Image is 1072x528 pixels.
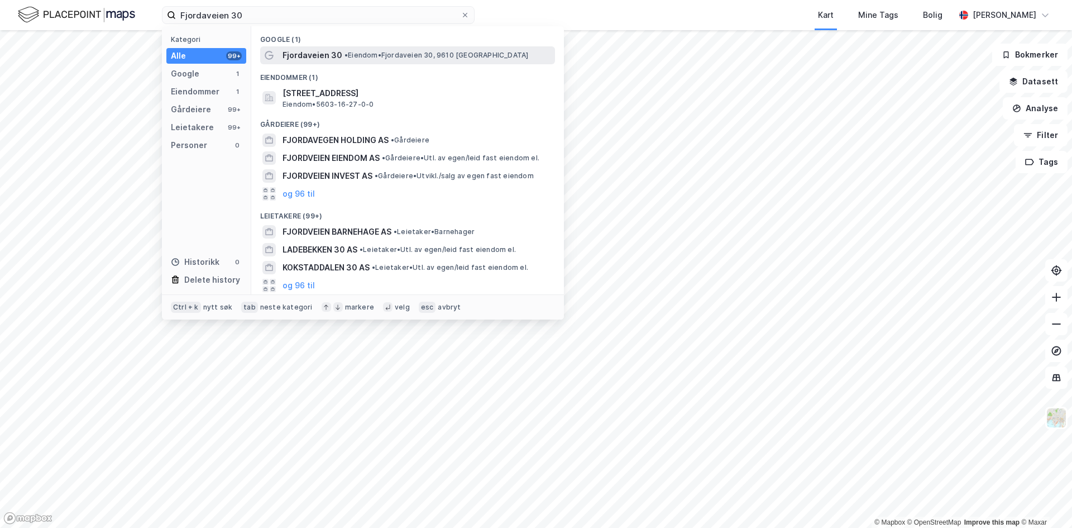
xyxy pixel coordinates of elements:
div: Eiendommer [171,85,219,98]
div: 99+ [226,105,242,114]
span: KOKSTADDALEN 30 AS [283,261,370,274]
div: avbryt [438,303,461,312]
div: Ctrl + k [171,302,201,313]
span: Leietaker • Barnehager [394,227,475,236]
img: Z [1046,407,1067,429]
span: FJORDVEIEN BARNEHAGE AS [283,225,391,239]
div: Bolig [923,8,942,22]
div: Leietakere [171,121,214,134]
div: 1 [233,87,242,96]
span: • [391,136,394,144]
div: nytt søk [203,303,233,312]
div: Leietakere (99+) [251,203,564,223]
div: Gårdeiere [171,103,211,116]
iframe: Chat Widget [1016,474,1072,528]
div: tab [241,302,258,313]
div: 0 [233,258,242,267]
span: FJORDAVEGEN HOLDING AS [283,134,389,147]
span: Gårdeiere • Utl. av egen/leid fast eiendom el. [382,154,539,163]
div: Eiendommer (1) [251,64,564,84]
span: LADEBEKKEN 30 AS [283,243,357,256]
button: Datasett [999,70,1068,93]
div: Google [171,67,199,80]
span: Gårdeiere [391,136,429,145]
div: Personer [171,139,207,152]
div: Gårdeiere (99+) [251,111,564,131]
div: esc [419,302,436,313]
div: neste kategori [260,303,313,312]
div: Delete history [184,273,240,287]
div: Kontrollprogram for chat [1016,474,1072,528]
div: Historikk [171,255,219,269]
span: Eiendom • Fjordaveien 30, 9610 [GEOGRAPHIC_DATA] [344,51,528,60]
span: FJORDVEIEN INVEST AS [283,169,372,183]
button: Tags [1016,151,1068,173]
span: • [344,51,348,59]
div: velg [395,303,410,312]
div: 1 [233,69,242,78]
button: Bokmerker [992,44,1068,66]
div: Kategori [171,35,246,44]
div: Alle [171,49,186,63]
div: 0 [233,141,242,150]
span: Leietaker • Utl. av egen/leid fast eiendom el. [360,245,516,254]
button: og 96 til [283,187,315,201]
div: Kart [818,8,834,22]
span: • [372,263,375,272]
div: markere [345,303,374,312]
span: • [382,154,385,162]
a: OpenStreetMap [907,519,961,526]
button: Filter [1014,124,1068,146]
span: Gårdeiere • Utvikl./salg av egen fast eiendom [375,172,534,180]
span: Leietaker • Utl. av egen/leid fast eiendom el. [372,263,528,272]
a: Mapbox homepage [3,512,52,525]
a: Mapbox [874,519,905,526]
span: Fjordaveien 30 [283,49,342,62]
div: Mine Tags [858,8,898,22]
span: Eiendom • 5603-16-27-0-0 [283,100,374,109]
input: Søk på adresse, matrikkel, gårdeiere, leietakere eller personer [176,7,461,23]
span: • [360,245,363,254]
span: FJORDVEIEN EIENDOM AS [283,151,380,165]
div: Google (1) [251,26,564,46]
div: 99+ [226,51,242,60]
div: [PERSON_NAME] [973,8,1036,22]
span: • [394,227,397,236]
button: Analyse [1003,97,1068,120]
img: logo.f888ab2527a4732fd821a326f86c7f29.svg [18,5,135,25]
button: og 96 til [283,279,315,292]
div: 99+ [226,123,242,132]
span: • [375,172,378,180]
a: Improve this map [964,519,1020,526]
span: [STREET_ADDRESS] [283,87,551,100]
